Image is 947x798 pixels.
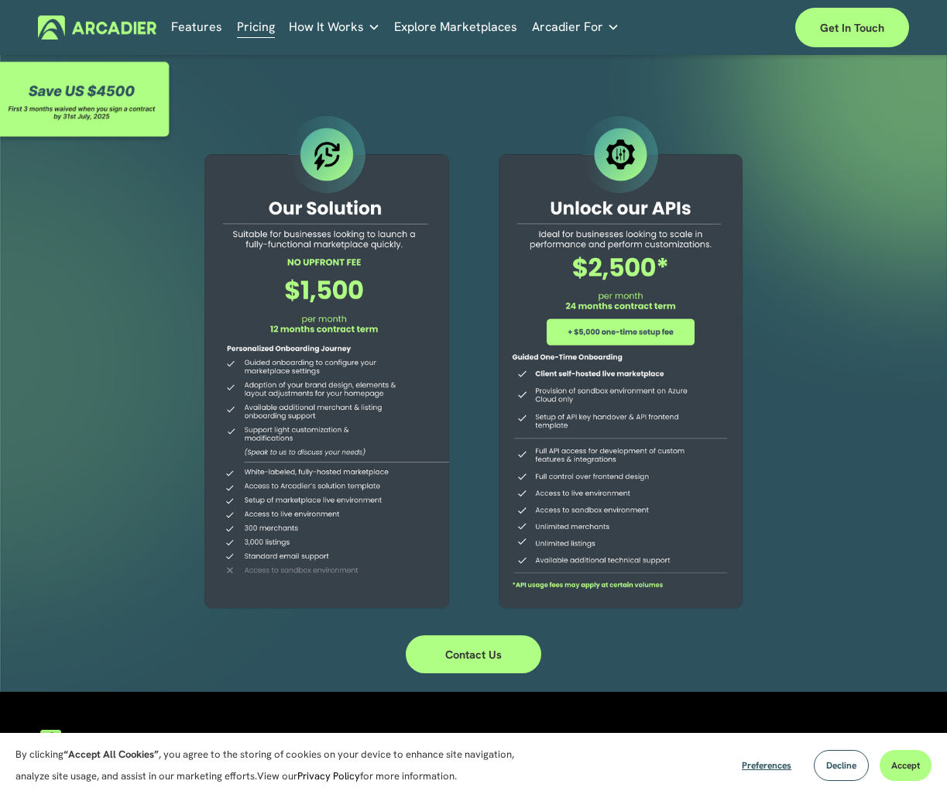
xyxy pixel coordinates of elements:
[880,750,932,781] button: Accept
[297,769,360,783] a: Privacy Policy
[289,16,364,38] span: How It Works
[237,15,275,40] a: Pricing
[289,15,380,40] a: folder dropdown
[63,748,159,761] strong: “Accept All Cookies”
[15,744,519,787] p: By clicking , you agree to the storing of cookies on your device to enhance site navigation, anal...
[795,8,909,47] a: Get in touch
[532,15,619,40] a: folder dropdown
[532,16,603,38] span: Arcadier For
[730,750,803,781] button: Preferences
[38,15,156,40] img: Arcadier
[222,732,355,749] strong: Explore Marketplaces
[891,759,920,772] span: Accept
[591,732,673,749] strong: How it Works
[171,15,222,40] a: Features
[406,635,542,672] a: Contact Us
[394,15,517,40] a: Explore Marketplaces
[776,732,833,749] span: Company
[742,759,791,772] span: Preferences
[814,750,869,781] button: Decline
[407,732,460,749] strong: Features
[826,759,856,772] span: Decline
